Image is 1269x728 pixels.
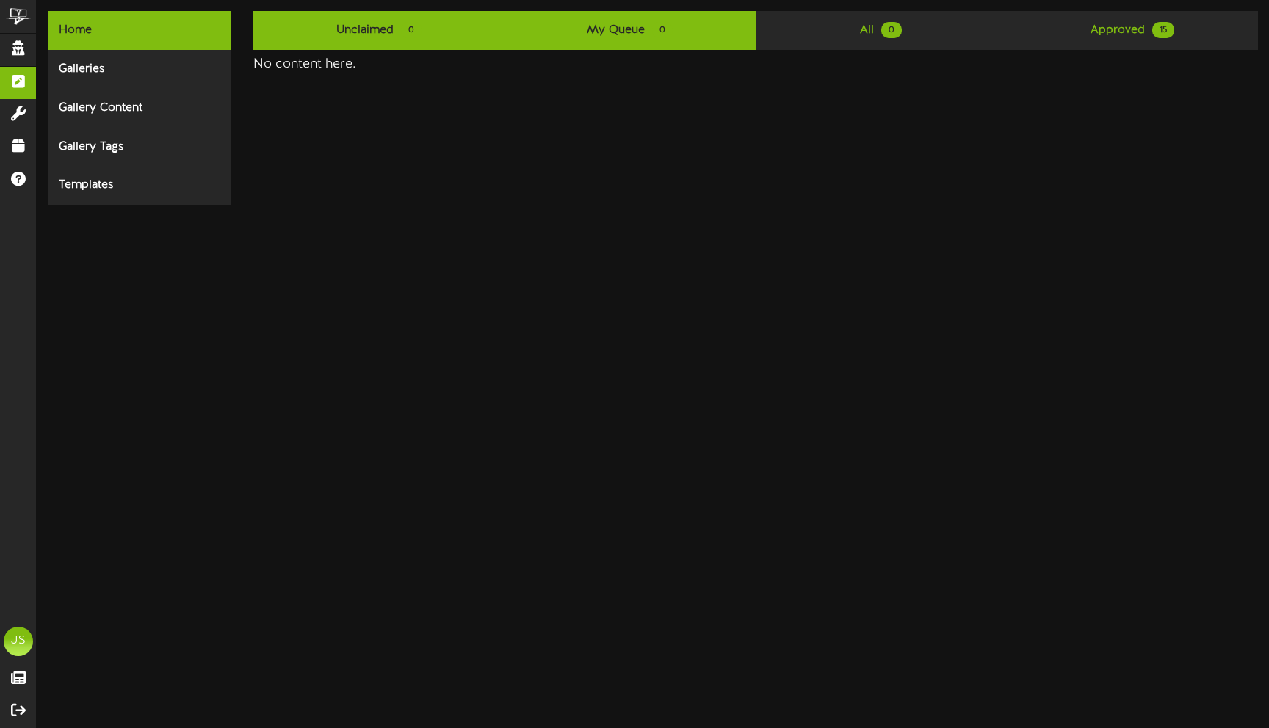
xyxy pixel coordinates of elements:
[48,50,231,89] div: Galleries
[505,11,756,50] a: My Queue
[4,627,33,656] div: JS
[1152,22,1174,38] span: 15
[401,22,422,38] span: 0
[253,57,1258,72] h4: No content here.
[48,11,231,50] div: Home
[48,89,231,128] div: Gallery Content
[48,128,231,167] div: Gallery Tags
[253,11,505,50] a: Unclaimed
[756,11,1007,50] a: All
[48,166,231,205] div: Templates
[881,22,902,38] span: 0
[1007,11,1258,50] a: Approved
[652,22,673,38] span: 0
